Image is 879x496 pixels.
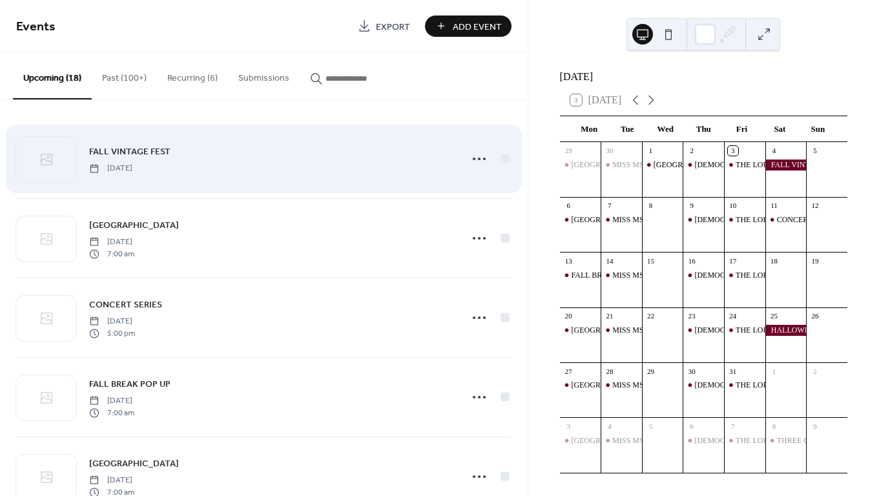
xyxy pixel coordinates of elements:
span: [DATE] [89,236,134,248]
div: FRANCISCAN EXPRESS [683,325,724,336]
div: THE LORD'S CUPBOARD [736,325,823,336]
div: THE LORD'S CUPBOARD [736,160,823,170]
div: MISS MS [601,270,642,281]
div: 7 [728,421,738,431]
div: 5 [646,421,656,431]
a: FALL BREAK POP UP [89,377,171,391]
div: THE LORD'S CUPBOARD [724,380,765,391]
span: [GEOGRAPHIC_DATA] [89,219,179,232]
div: THE LORD'S CUPBOARD [736,435,823,446]
span: Export [376,20,410,34]
a: CONCERT SERIES [89,297,162,312]
div: THE LORD'S CUPBOARD [724,325,765,336]
div: INDIAN CREEK [560,214,601,225]
button: Upcoming (18) [13,52,92,99]
div: [DATE] [560,69,847,85]
div: Sat [761,116,799,142]
div: [GEOGRAPHIC_DATA] [572,435,650,446]
div: THE LORD'S CUPBOARD [736,380,823,391]
div: 9 [687,201,696,211]
div: Sun [799,116,837,142]
div: 17 [728,256,738,265]
div: 10 [728,201,738,211]
div: 12 [810,201,820,211]
a: [GEOGRAPHIC_DATA] [89,218,179,232]
div: [DEMOGRAPHIC_DATA] EXPRESS [694,160,815,170]
div: 1 [646,146,656,156]
div: Wed [646,116,685,142]
span: 7:00 am [89,407,134,418]
span: [GEOGRAPHIC_DATA] [89,457,179,471]
div: 1 [769,366,779,376]
div: MISS MS [601,160,642,170]
div: 26 [810,311,820,321]
div: 29 [646,366,656,376]
div: FRANCISCAN EXPRESS [683,380,724,391]
div: 28 [605,366,614,376]
div: 11 [769,201,779,211]
div: 19 [810,256,820,265]
div: MISS MS [601,325,642,336]
div: 30 [605,146,614,156]
div: [DEMOGRAPHIC_DATA] EXPRESS [694,270,815,281]
div: 3 [564,421,574,431]
div: 18 [769,256,779,265]
div: Fri [723,116,761,142]
a: Export [348,15,420,37]
div: FALL BREAK POP UP [572,270,646,281]
div: INDIAN CREEK [560,435,601,446]
div: 13 [564,256,574,265]
div: MISS MS [612,380,643,391]
div: 14 [605,256,614,265]
div: THE LORD'S CUPBOARD [724,270,765,281]
div: THE LORD'S CUPBOARD [736,214,823,225]
div: INDIAN CREEK [560,380,601,391]
div: THE LORD'S CUPBOARD [724,214,765,225]
span: Events [16,14,56,39]
div: 8 [769,421,779,431]
div: THE LORD'S CUPBOARD [724,435,765,446]
span: [DATE] [89,163,132,174]
span: FALL BREAK POP UP [89,378,171,391]
div: [DEMOGRAPHIC_DATA] EXPRESS [694,435,815,446]
div: [GEOGRAPHIC_DATA] [654,160,732,170]
div: 6 [564,201,574,211]
div: FALL BREAK POP UP [560,270,601,281]
div: 22 [646,311,656,321]
a: FALL VINTAGE FEST [89,144,171,159]
div: [DEMOGRAPHIC_DATA] EXPRESS [694,380,815,391]
span: [DATE] [89,475,134,486]
div: MISS MS [612,160,643,170]
div: 4 [769,146,779,156]
div: 30 [687,366,696,376]
div: FRANCISCAN EXPRESS [683,270,724,281]
span: [DATE] [89,395,134,407]
div: 4 [605,421,614,431]
div: PRIMROSE SCHOOL [642,160,683,170]
div: 2 [687,146,696,156]
div: 29 [564,146,574,156]
div: THE LORD'S CUPBOARD [736,270,823,281]
span: CONCERT SERIES [89,298,162,312]
div: [GEOGRAPHIC_DATA] [572,380,650,391]
div: MISS MS [612,325,643,336]
div: 7 [605,201,614,211]
div: [GEOGRAPHIC_DATA] [572,325,650,336]
button: Past (100+) [92,52,157,98]
div: 2 [810,366,820,376]
div: FRANCISCAN EXPRESS [683,160,724,170]
div: MISS MS [612,435,643,446]
div: 24 [728,311,738,321]
div: MISS MS [601,435,642,446]
div: 31 [728,366,738,376]
div: 15 [646,256,656,265]
div: THREE CORD FITNESS [765,435,807,446]
div: THREE CORD FITNESS [777,435,858,446]
div: FRANCISCAN EXPRESS [683,435,724,446]
div: FALL VINTAGE FEST [765,160,807,170]
div: Thu [685,116,723,142]
div: Mon [570,116,608,142]
div: CONCERT SERIES [765,214,807,225]
div: [DEMOGRAPHIC_DATA] EXPRESS [694,214,815,225]
div: 27 [564,366,574,376]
